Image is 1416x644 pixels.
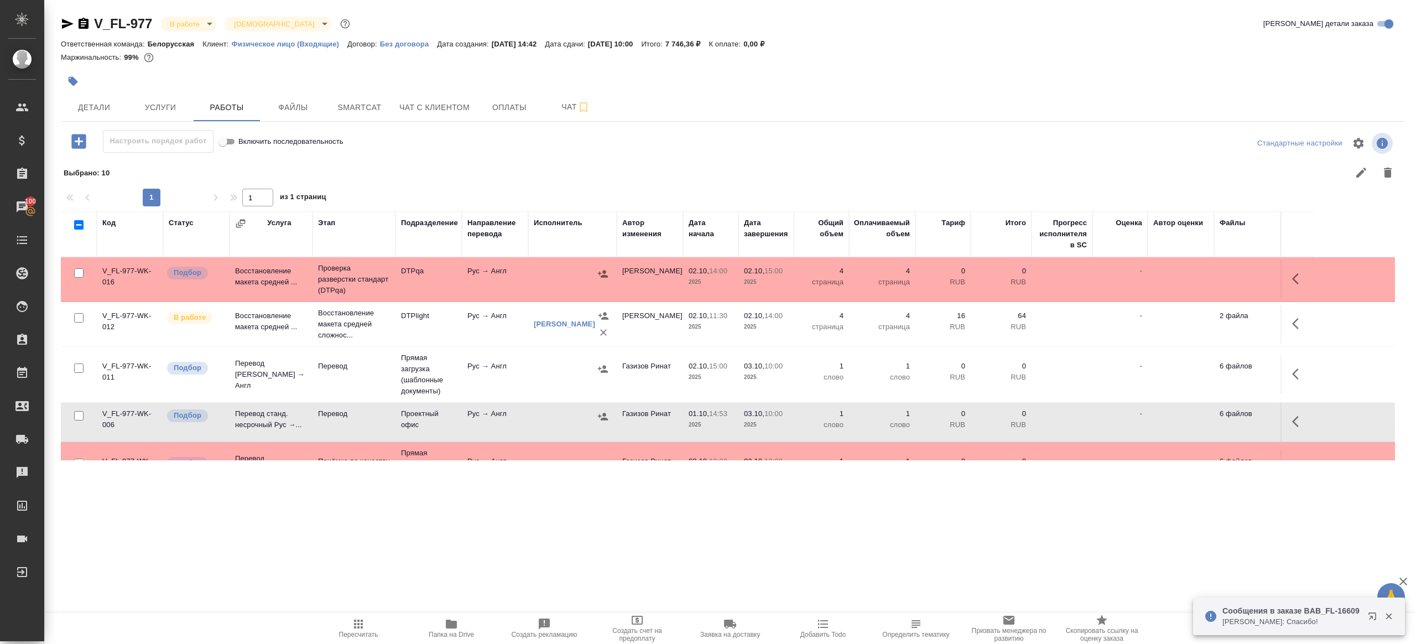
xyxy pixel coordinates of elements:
p: 2025 [744,372,788,383]
p: Перевод [318,361,390,372]
button: Здесь прячутся важные кнопки [1285,361,1312,387]
button: Добавить тэг [61,69,85,94]
td: Восстановление макета средней ... [230,260,313,299]
td: [PERSON_NAME] [617,305,683,344]
span: Файлы [267,101,320,115]
button: Редактировать [1348,159,1375,186]
p: 64 [976,310,1026,321]
span: Чат с клиентом [399,101,470,115]
p: 0 [921,408,965,419]
a: - [1140,311,1142,320]
p: 10:00 [764,362,783,370]
button: Заявка на доставку [684,613,777,644]
span: Скопировать ссылку на оценку заказа [1062,627,1142,642]
td: Прямая загрузка (шаблонные документы) [395,442,462,497]
p: 14:00 [764,311,783,320]
p: 02.10, [689,362,709,370]
p: Подбор [174,410,201,421]
button: Назначить [595,456,611,472]
p: Дата создания: [437,40,491,48]
p: 10:00 [709,457,727,465]
p: Физическое лицо (Входящие) [231,40,347,48]
p: слово [799,419,844,430]
span: 🙏 [1382,585,1401,609]
td: Перевод [PERSON_NAME] → Англ [230,352,313,397]
td: Прямая загрузка (шаблонные документы) [395,347,462,402]
p: Подбор [174,362,201,373]
button: Назначить [595,361,611,377]
td: Рус → Англ [462,305,528,344]
div: Прогресс исполнителя в SC [1037,217,1087,251]
button: Создать счет на предоплату [591,613,684,644]
span: Включить последовательность [238,136,343,147]
div: Можно подбирать исполнителей [166,456,224,471]
button: Создать рекламацию [498,613,591,644]
p: Дата сдачи: [545,40,587,48]
p: RUB [921,419,965,430]
td: V_FL-977-WK-016 [97,260,163,299]
span: Определить тематику [882,631,949,638]
p: 02.10, [744,267,764,275]
p: Подбор [174,267,201,278]
p: 01.10, [689,409,709,418]
p: 16 [921,310,965,321]
div: Дата начала [689,217,733,240]
p: 1 [799,408,844,419]
button: Закрыть [1377,611,1400,621]
p: 14:53 [709,409,727,418]
p: 0 [921,266,965,277]
span: Добавить Todo [800,631,846,638]
td: Газизов Ринат [617,403,683,442]
td: Рус → Англ [462,450,528,489]
button: Скопировать ссылку [77,17,90,30]
p: RUB [921,321,965,333]
span: Smartcat [333,101,386,115]
div: Автор изменения [622,217,678,240]
div: Общий объем [799,217,844,240]
p: RUB [976,277,1026,288]
span: Оплаты [483,101,536,115]
span: Настроить таблицу [1345,130,1372,157]
div: Исполнитель выполняет работу [166,310,224,325]
p: 2025 [689,321,733,333]
span: Создать рекламацию [512,631,577,638]
p: 2025 [744,321,788,333]
p: страница [799,321,844,333]
p: слово [799,372,844,383]
a: Физическое лицо (Входящие) [231,39,347,48]
p: 1 [799,456,844,467]
p: RUB [921,372,965,383]
div: Тариф [941,217,965,228]
button: Доп статусы указывают на важность/срочность заказа [338,17,352,31]
p: 03.10, [744,362,764,370]
span: Пересчитать [339,631,378,638]
p: 02.10, [744,311,764,320]
button: Призвать менеджера по развитию [962,613,1055,644]
p: 15:00 [764,267,783,275]
button: Пересчитать [312,613,405,644]
p: 4 [855,310,910,321]
button: Здесь прячутся важные кнопки [1285,310,1312,337]
p: слово [855,419,910,430]
a: - [1140,457,1142,465]
p: Итого: [641,40,665,48]
a: - [1140,409,1142,418]
a: V_FL-977 [94,16,152,31]
p: Приёмка по качеству [318,456,390,467]
p: Белорусская [148,40,203,48]
a: - [1140,267,1142,275]
td: Газизов Ринат [617,355,683,394]
button: Назначить [595,408,611,425]
p: 6 файлов [1220,456,1275,467]
p: 1 [855,408,910,419]
td: [PERSON_NAME] [617,260,683,299]
td: Рус → Англ [462,355,528,394]
button: Папка на Drive [405,613,498,644]
p: RUB [921,277,965,288]
p: 15:00 [709,362,727,370]
p: 2 файла [1220,310,1275,321]
td: Рус → Англ [462,260,528,299]
button: 64.00 RUB; [142,50,156,65]
button: Здесь прячутся важные кнопки [1285,456,1312,482]
p: 0 [976,266,1026,277]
